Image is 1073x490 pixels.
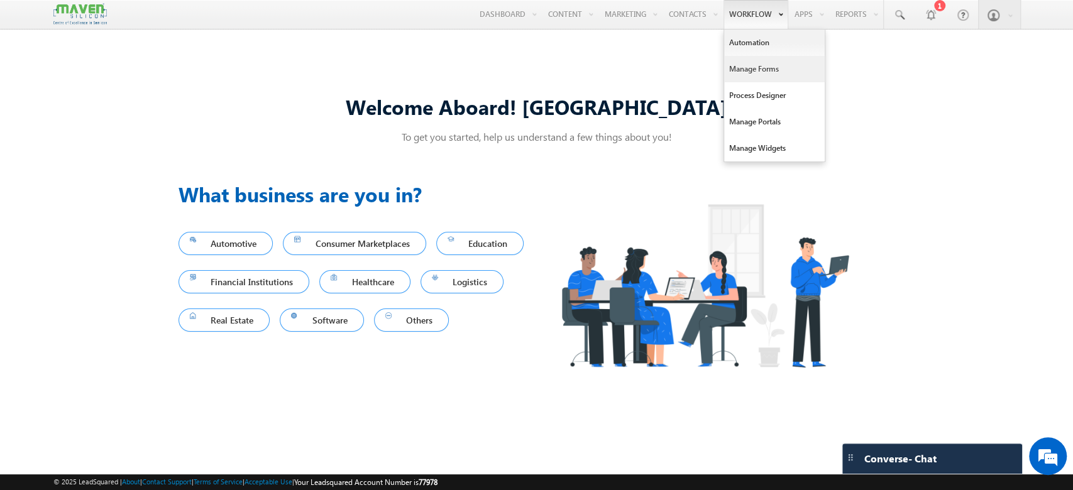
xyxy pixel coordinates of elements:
[122,477,140,486] a: About
[331,273,399,290] span: Healthcare
[419,477,437,487] span: 77978
[845,452,856,462] img: carter-drag
[194,477,243,486] a: Terms of Service
[724,56,825,82] a: Manage Forms
[724,30,825,56] a: Automation
[537,179,872,392] img: Industry.png
[190,235,262,252] span: Automotive
[53,3,106,25] img: Custom Logo
[724,109,825,135] a: Manage Portals
[53,476,437,488] span: © 2025 LeadSquared | | | | |
[294,235,415,252] span: Consumer Marketplaces
[190,273,299,290] span: Financial Institutions
[179,130,895,143] p: To get you started, help us understand a few things about you!
[142,477,192,486] a: Contact Support
[724,82,825,109] a: Process Designer
[294,477,437,487] span: Your Leadsquared Account Number is
[179,179,537,209] h3: What business are you in?
[291,312,353,329] span: Software
[385,312,438,329] span: Others
[864,453,937,464] span: Converse - Chat
[190,312,259,329] span: Real Estate
[432,273,493,290] span: Logistics
[179,93,895,120] div: Welcome Aboard! [GEOGRAPHIC_DATA]
[245,477,292,486] a: Acceptable Use
[724,135,825,161] a: Manage Widgets
[448,235,513,252] span: Education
